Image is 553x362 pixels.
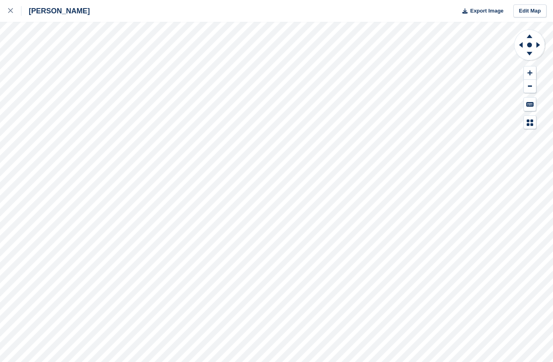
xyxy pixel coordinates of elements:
[524,80,536,93] button: Zoom Out
[524,98,536,111] button: Keyboard Shortcuts
[513,4,547,18] a: Edit Map
[457,4,504,18] button: Export Image
[21,6,90,16] div: [PERSON_NAME]
[524,66,536,80] button: Zoom In
[524,116,536,129] button: Map Legend
[470,7,503,15] span: Export Image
